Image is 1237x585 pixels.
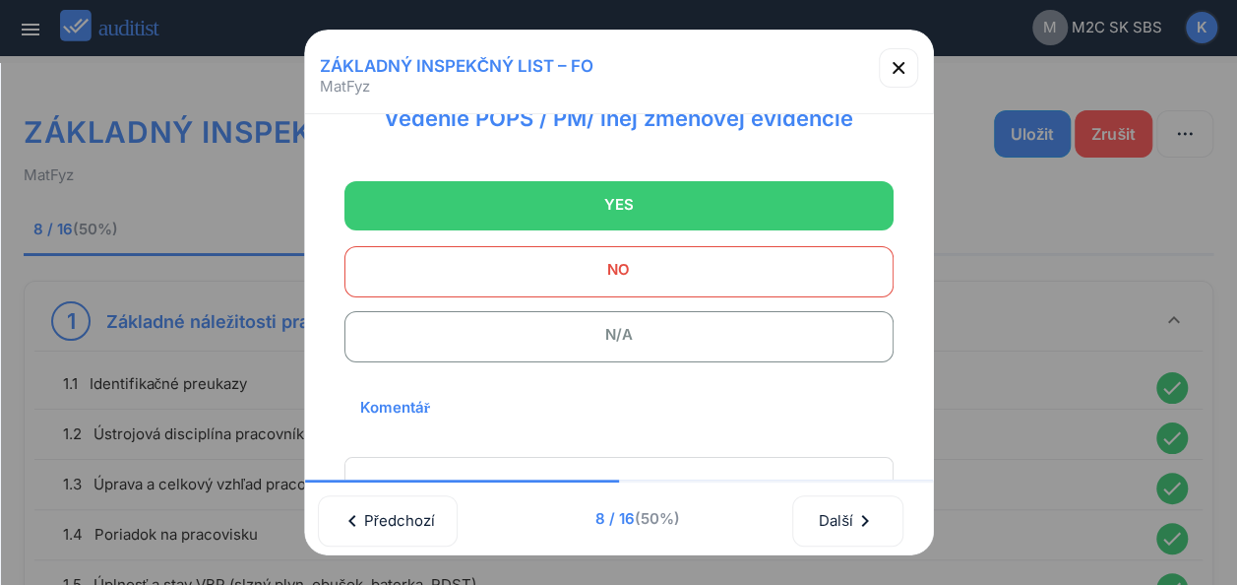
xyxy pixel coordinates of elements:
[369,185,869,225] span: YES
[369,250,869,290] span: NO
[340,509,364,533] i: chevron_left
[320,77,370,97] span: MatFyz
[318,495,458,547] button: Předchozí
[369,315,869,355] span: N/A
[635,509,680,528] span: (50%)
[792,495,902,547] button: Další
[818,499,877,543] div: Další
[853,509,877,533] i: chevron_right
[313,48,600,84] h1: ZÁKLADNÝ INSPEKČNÝ LIST – FO
[488,508,788,530] span: 8 / 16
[344,376,447,439] h2: Komentář
[343,499,432,543] div: Předchozí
